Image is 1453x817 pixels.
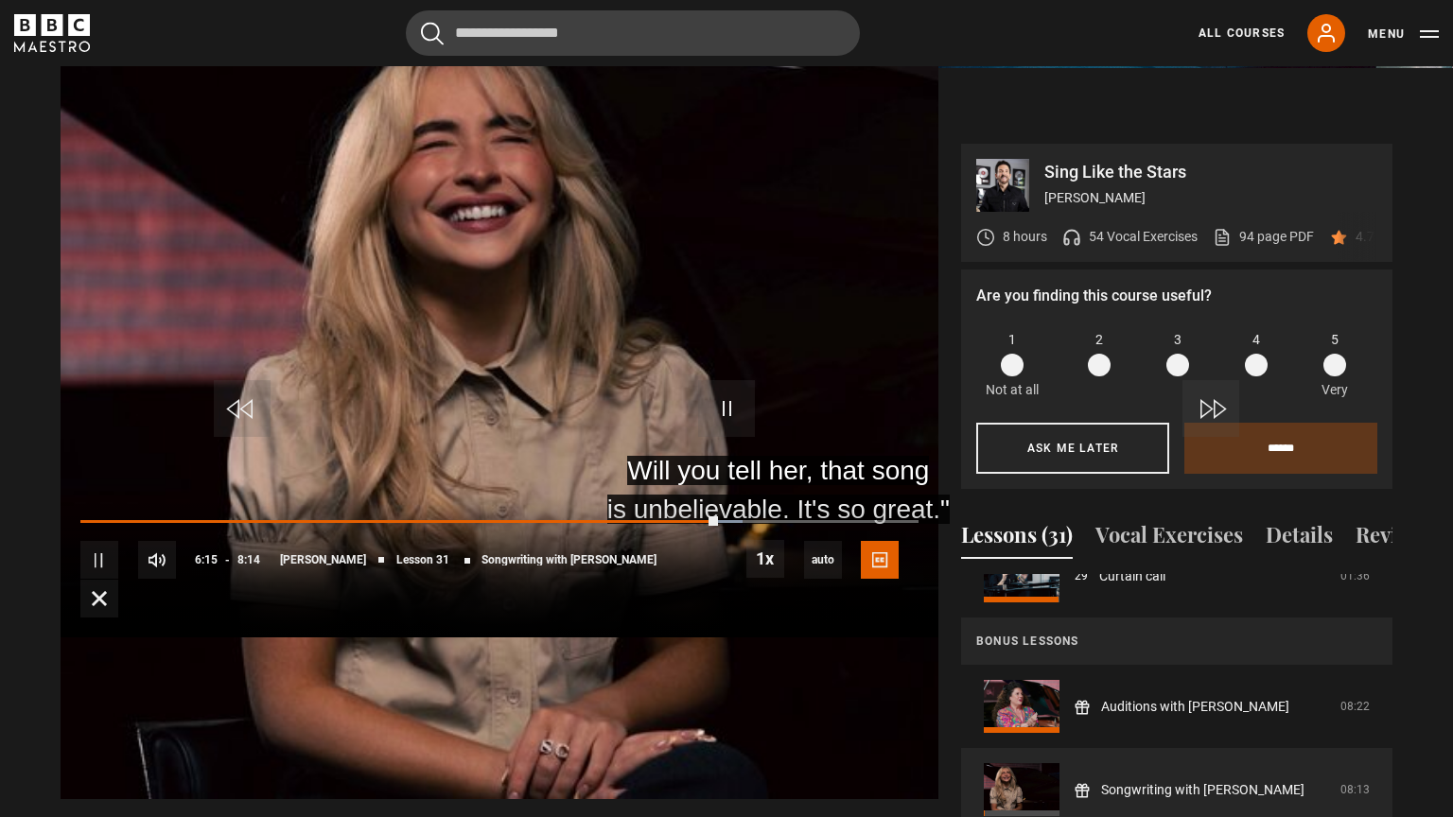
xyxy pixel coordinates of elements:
video-js: Video Player [61,144,938,637]
span: 6:15 [195,543,218,577]
a: All Courses [1199,25,1285,42]
button: Pause [80,541,118,579]
a: Songwriting with [PERSON_NAME] [1101,780,1304,800]
span: 1 [1008,330,1016,350]
svg: BBC Maestro [14,14,90,52]
button: Vocal Exercises [1095,519,1243,559]
span: 2 [1095,330,1103,350]
span: Lesson 31 [396,554,449,565]
p: 54 Vocal Exercises [1089,227,1198,247]
span: 4 [1252,330,1260,350]
div: Progress Bar [80,520,919,524]
button: Toggle navigation [1368,25,1439,43]
p: Bonus lessons [976,633,1377,650]
button: Playback Rate [746,540,784,578]
p: Are you finding this course useful? [976,285,1377,307]
span: 3 [1174,330,1182,350]
button: Details [1266,519,1333,559]
div: Current quality: 1080p [804,541,842,579]
button: Captions [861,541,899,579]
button: Ask me later [976,423,1169,474]
p: Sing Like the Stars [1044,164,1377,181]
span: [PERSON_NAME] [280,554,366,565]
p: [PERSON_NAME] [1044,188,1377,208]
button: Fullscreen [80,580,118,617]
a: Auditions with [PERSON_NAME] [1101,697,1289,717]
button: Lessons (31) [961,519,1073,559]
input: Search [406,10,860,56]
span: 5 [1331,330,1339,350]
p: Not at all [986,380,1039,400]
span: - [225,553,230,566]
button: Mute [138,541,176,579]
span: 8:14 [237,543,260,577]
span: auto [804,541,842,579]
a: Curtain call [1099,566,1165,586]
span: Songwriting with [PERSON_NAME] [481,554,656,565]
p: Very [1316,380,1353,400]
p: 8 hours [1003,227,1047,247]
button: Submit the search query [421,22,444,45]
a: 94 page PDF [1213,227,1314,247]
